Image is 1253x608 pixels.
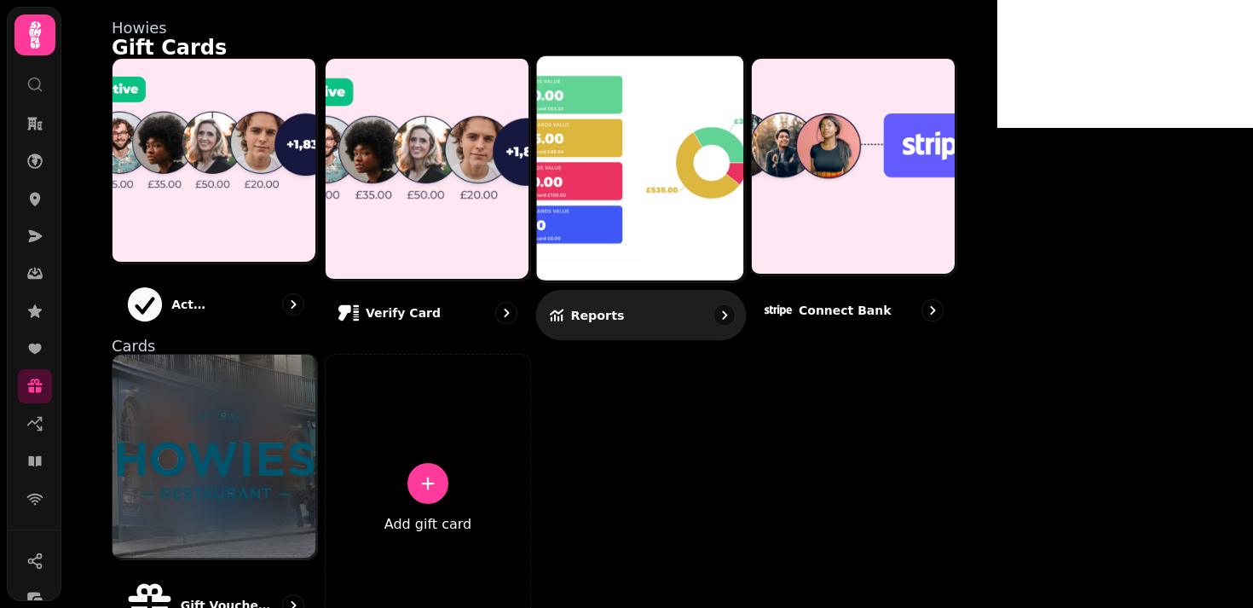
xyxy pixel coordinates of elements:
p: Activations [171,296,207,313]
svg: go to [716,307,733,324]
p: Howies [112,20,957,36]
img: aHR0cHM6Ly9ibGFja2J4LnMzLmV1LXdlc3QtMi5hbWF6b25hd3MuY29tLzk1MDdmNWQxLTEwZjItMTFlYS05MGQ0LTA2OThkY... [113,406,317,509]
p: Add gift card [384,514,471,535]
a: Connect bankConnect bank [751,58,957,338]
p: Cards [112,339,957,354]
a: ActivationsActivations [112,58,318,338]
a: Verify cardVerify card [325,58,531,338]
svg: go to [285,296,302,313]
p: Connect bank [799,302,892,319]
svg: go to [924,302,941,319]
h1: Gift Cards [112,38,957,58]
a: Add gift card [384,463,471,535]
img: Verify card [324,57,528,279]
img: Reports [535,55,744,281]
a: ReportsReports [536,55,747,341]
svg: go to [498,304,515,321]
p: Verify card [366,304,441,321]
img: Activations [111,57,315,262]
p: Reports [570,307,624,324]
img: Connect bank [750,57,955,274]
